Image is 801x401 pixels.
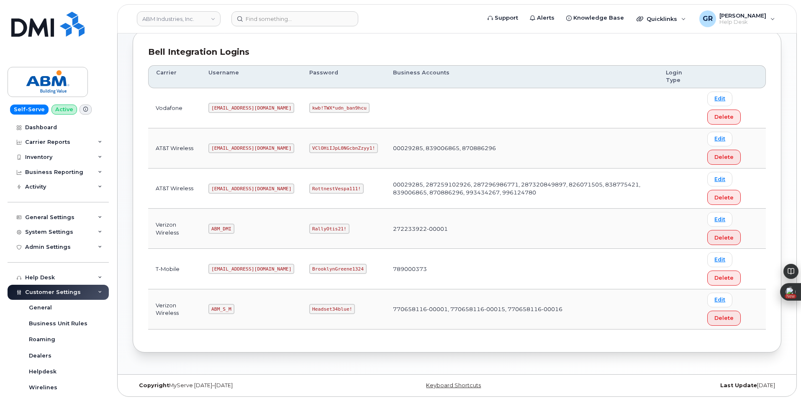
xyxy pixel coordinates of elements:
a: Edit [707,92,732,106]
span: Help Desk [719,19,766,26]
th: Password [302,65,385,88]
div: MyServe [DATE]–[DATE] [133,382,349,389]
input: Find something... [231,11,358,26]
span: Delete [714,314,734,322]
a: Edit [707,252,732,267]
td: 789000373 [385,249,658,289]
td: T-Mobile [148,249,201,289]
span: Support [495,14,518,22]
button: Delete [707,190,741,205]
div: Quicklinks [631,10,692,27]
a: Edit [707,293,732,307]
button: Delete [707,271,741,286]
div: [DATE] [565,382,781,389]
code: VClOHiIJpL0NGcbnZzyy1! [309,143,378,153]
td: 00029285, 839006865, 870886296 [385,128,658,169]
a: Keyboard Shortcuts [426,382,481,388]
a: Alerts [524,10,560,26]
strong: Last Update [720,382,757,388]
code: ABM_DMI [208,224,234,234]
th: Login Type [658,65,700,88]
a: Edit [707,212,732,227]
code: [EMAIL_ADDRESS][DOMAIN_NAME] [208,143,294,153]
span: Delete [714,274,734,282]
span: Delete [714,194,734,202]
span: Delete [714,153,734,161]
code: [EMAIL_ADDRESS][DOMAIN_NAME] [208,264,294,274]
a: Support [482,10,524,26]
td: Verizon Wireless [148,209,201,249]
td: Vodafone [148,88,201,128]
td: AT&T Wireless [148,128,201,169]
span: Knowledge Base [573,14,624,22]
span: Delete [714,234,734,242]
span: Alerts [537,14,555,22]
code: Headset34blue! [309,304,355,314]
th: Business Accounts [385,65,658,88]
code: BrooklynGreene1324 [309,264,366,274]
code: kwb!TWX*udn_ban9hcu [309,103,369,113]
span: Delete [714,113,734,121]
td: AT&T Wireless [148,169,201,209]
a: Edit [707,172,732,186]
td: 00029285, 287259102926, 287296986771, 287320849897, 826071505, 838775421, 839006865, 870886296, 9... [385,169,658,209]
code: [EMAIL_ADDRESS][DOMAIN_NAME] [208,184,294,194]
a: ABM Industries, Inc. [137,11,221,26]
code: ABM_S_M [208,304,234,314]
div: Bell Integration Logins [148,46,766,58]
code: RottnestVespa111! [309,184,364,194]
strong: Copyright [139,382,169,388]
button: Delete [707,110,741,125]
button: Delete [707,150,741,165]
span: GR [703,14,713,24]
th: Username [201,65,302,88]
button: Delete [707,230,741,245]
div: Gabriel Rains [693,10,781,27]
td: 272233922-00001 [385,209,658,249]
a: Edit [707,132,732,146]
td: Verizon Wireless [148,289,201,329]
span: [PERSON_NAME] [719,12,766,19]
a: Knowledge Base [560,10,630,26]
code: [EMAIL_ADDRESS][DOMAIN_NAME] [208,103,294,113]
code: RallyOtis21! [309,224,349,234]
button: Delete [707,311,741,326]
span: Quicklinks [647,15,677,22]
th: Carrier [148,65,201,88]
td: 770658116-00001, 770658116-00015, 770658116-00016 [385,289,658,329]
